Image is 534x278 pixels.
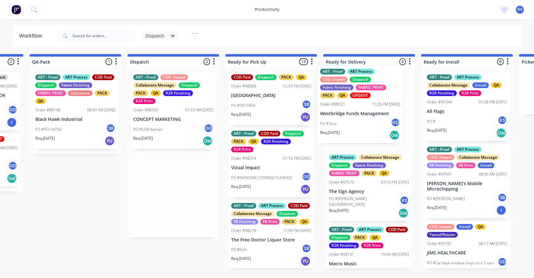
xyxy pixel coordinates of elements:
[19,32,45,40] div: Workflow
[252,5,283,14] div: productivity
[72,30,135,42] input: Search for orders...
[517,7,522,12] span: RV
[11,5,21,14] img: Factory
[146,32,164,39] span: Dispatch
